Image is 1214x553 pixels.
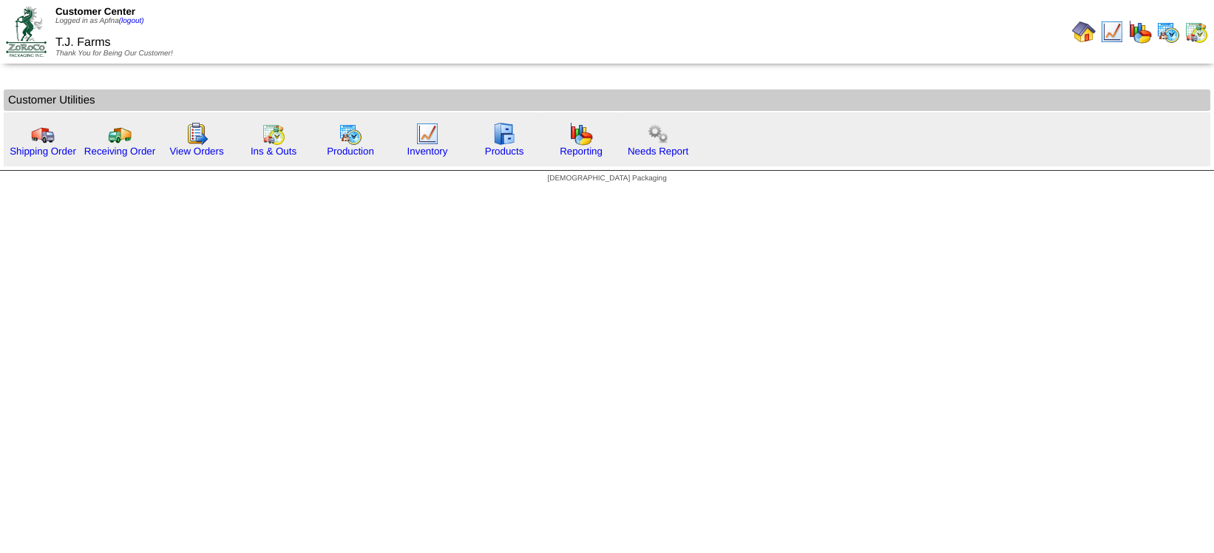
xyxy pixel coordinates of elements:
[1156,20,1180,44] img: calendarprod.gif
[1128,20,1152,44] img: graph.gif
[108,122,132,146] img: truck2.gif
[1184,20,1208,44] img: calendarinout.gif
[339,122,362,146] img: calendarprod.gif
[4,89,1210,111] td: Customer Utilities
[646,122,670,146] img: workflow.png
[31,122,55,146] img: truck.gif
[1100,20,1124,44] img: line_graph.gif
[407,146,448,157] a: Inventory
[547,174,666,183] span: [DEMOGRAPHIC_DATA] Packaging
[560,146,603,157] a: Reporting
[1072,20,1096,44] img: home.gif
[327,146,374,157] a: Production
[6,7,47,56] img: ZoRoCo_Logo(Green%26Foil)%20jpg.webp
[84,146,155,157] a: Receiving Order
[55,50,173,58] span: Thank You for Being Our Customer!
[55,36,111,49] span: T.J. Farms
[569,122,593,146] img: graph.gif
[55,6,135,17] span: Customer Center
[10,146,76,157] a: Shipping Order
[55,17,144,25] span: Logged in as Apfna
[492,122,516,146] img: cabinet.gif
[185,122,208,146] img: workorder.gif
[169,146,223,157] a: View Orders
[628,146,688,157] a: Needs Report
[262,122,285,146] img: calendarinout.gif
[485,146,524,157] a: Products
[416,122,439,146] img: line_graph.gif
[251,146,296,157] a: Ins & Outs
[119,17,144,25] a: (logout)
